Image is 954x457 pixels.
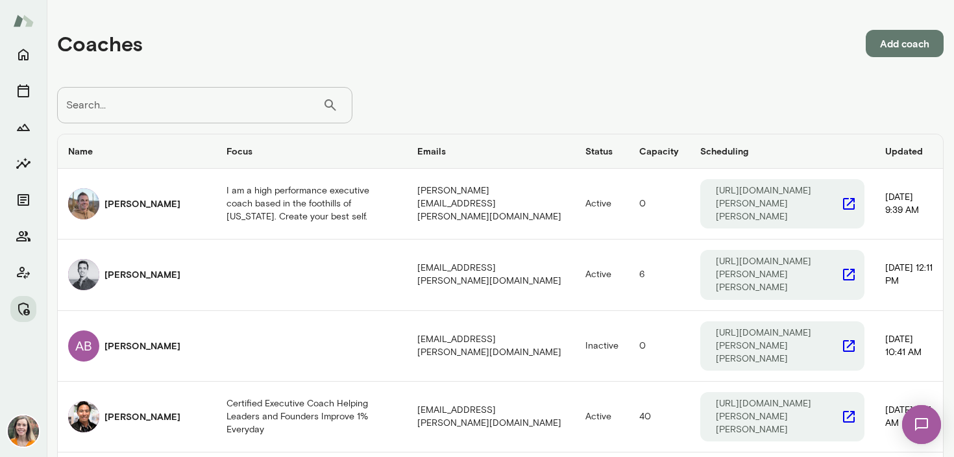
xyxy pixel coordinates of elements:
[10,223,36,249] button: Members
[875,382,943,452] td: [DATE] 7:15 AM
[629,382,690,452] td: 40
[104,268,180,281] h6: [PERSON_NAME]
[216,382,407,452] td: Certified Executive Coach Helping Leaders and Founders Improve 1% Everyday
[10,296,36,322] button: Manage
[629,169,690,240] td: 0
[10,187,36,213] button: Documents
[104,410,180,423] h6: [PERSON_NAME]
[629,240,690,310] td: 6
[875,240,943,310] td: [DATE] 12:11 PM
[575,169,629,240] td: Active
[639,145,679,158] h6: Capacity
[575,240,629,310] td: Active
[700,145,864,158] h6: Scheduling
[585,145,618,158] h6: Status
[104,197,180,210] h6: [PERSON_NAME]
[575,382,629,452] td: Active
[68,188,99,219] img: Adam Griffin
[10,260,36,286] button: Client app
[68,401,99,432] img: Albert Villarde
[8,415,39,447] img: Carrie Kelly
[866,30,944,57] button: Add coach
[226,145,397,158] h6: Focus
[10,78,36,104] button: Sessions
[68,330,99,362] div: AB
[10,114,36,140] button: Growth Plan
[57,31,143,56] h4: Coaches
[575,311,629,382] td: Inactive
[407,169,575,240] td: [PERSON_NAME][EMAIL_ADDRESS][PERSON_NAME][DOMAIN_NAME]
[10,42,36,68] button: Home
[216,169,407,240] td: I am a high performance executive coach based in the foothills of [US_STATE]. Create your best self.
[716,397,841,436] p: [URL][DOMAIN_NAME][PERSON_NAME][PERSON_NAME]
[10,151,36,177] button: Insights
[885,145,933,158] h6: Updated
[716,184,841,223] p: [URL][DOMAIN_NAME][PERSON_NAME][PERSON_NAME]
[104,340,180,352] h6: [PERSON_NAME]
[13,8,34,33] img: Mento
[417,145,565,158] h6: Emails
[407,382,575,452] td: [EMAIL_ADDRESS][PERSON_NAME][DOMAIN_NAME]
[407,240,575,310] td: [EMAIL_ADDRESS][PERSON_NAME][DOMAIN_NAME]
[716,327,841,365] p: [URL][DOMAIN_NAME][PERSON_NAME][PERSON_NAME]
[875,169,943,240] td: [DATE] 9:39 AM
[407,311,575,382] td: [EMAIL_ADDRESS][PERSON_NAME][DOMAIN_NAME]
[68,259,99,290] img: Adam Lurie
[716,255,841,294] p: [URL][DOMAIN_NAME][PERSON_NAME][PERSON_NAME]
[875,311,943,382] td: [DATE] 10:41 AM
[68,145,206,158] h6: Name
[629,311,690,382] td: 0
